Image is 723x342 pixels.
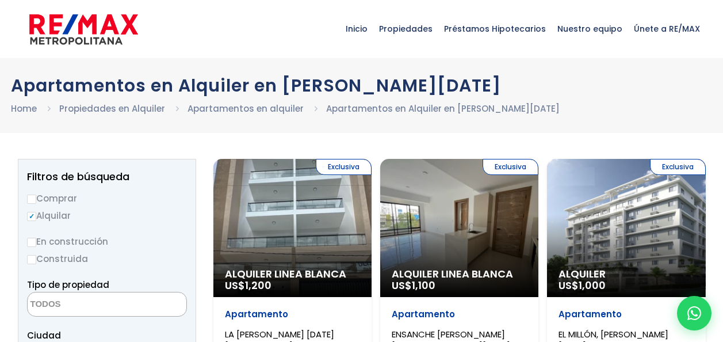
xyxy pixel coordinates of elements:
[326,101,560,116] li: Apartamentos en Alquiler en [PERSON_NAME][DATE]
[373,12,438,46] span: Propiedades
[483,159,538,175] span: Exclusiva
[59,102,165,115] a: Propiedades en Alquiler
[650,159,706,175] span: Exclusiva
[27,191,187,206] label: Comprar
[438,12,552,46] span: Préstamos Hipotecarios
[225,278,271,292] span: US$
[27,329,61,341] span: Ciudad
[27,234,187,249] label: En construcción
[558,268,694,280] span: Alquiler
[392,278,435,292] span: US$
[579,278,606,292] span: 1,000
[11,75,713,96] h1: Apartamentos en Alquiler en [PERSON_NAME][DATE]
[225,268,360,280] span: Alquiler Linea Blanca
[316,159,372,175] span: Exclusiva
[11,102,37,115] a: Home
[27,195,36,204] input: Comprar
[27,171,187,183] h2: Filtros de búsqueda
[27,212,36,221] input: Alquilar
[558,278,606,292] span: US$
[340,12,373,46] span: Inicio
[27,279,109,291] span: Tipo de propiedad
[558,309,694,320] p: Apartamento
[27,238,36,247] input: En construcción
[392,268,527,280] span: Alquiler Linea Blanca
[552,12,628,46] span: Nuestro equipo
[245,278,271,292] span: 1,200
[188,102,304,115] a: Apartamentos en alquiler
[29,12,138,47] img: remax-metropolitana-logo
[27,208,187,223] label: Alquilar
[412,278,435,292] span: 1,100
[628,12,706,46] span: Únete a RE/MAX
[392,309,527,320] p: Apartamento
[27,252,187,266] label: Construida
[225,309,360,320] p: Apartamento
[28,292,139,317] textarea: Search
[27,255,36,264] input: Construida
